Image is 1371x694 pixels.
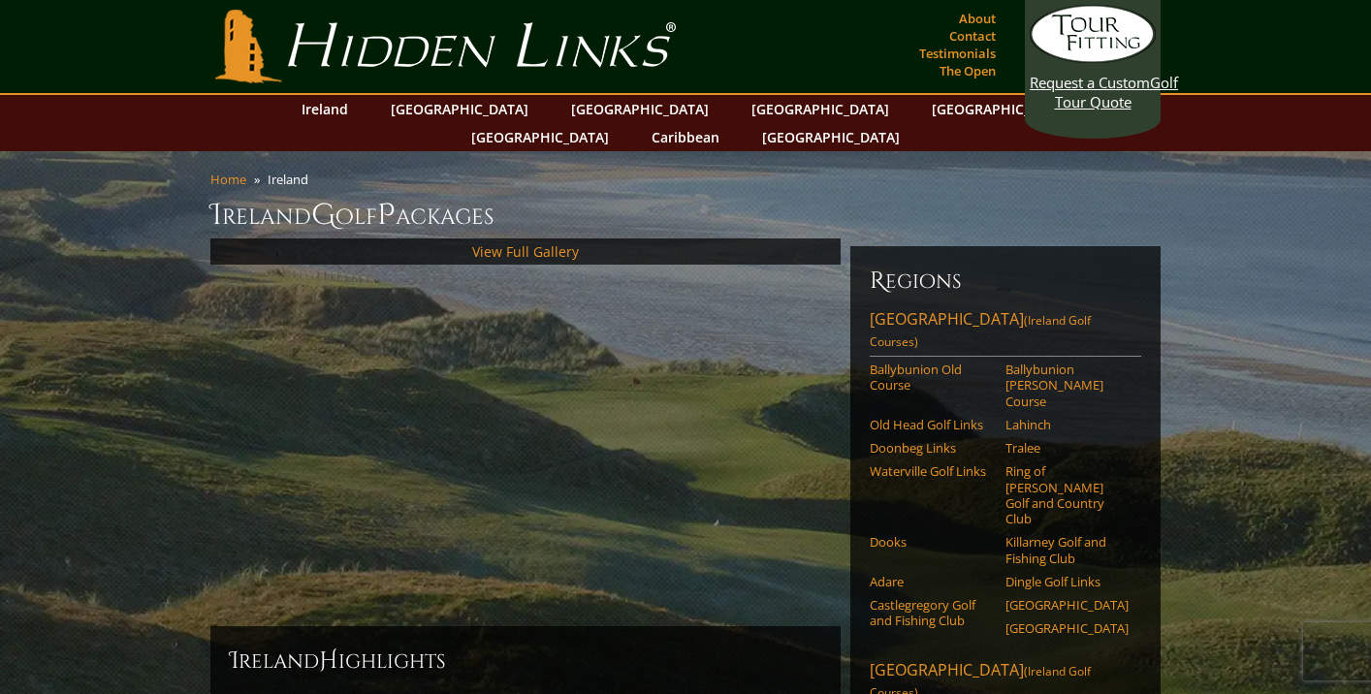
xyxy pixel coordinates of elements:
[870,463,993,479] a: Waterville Golf Links
[954,5,1001,32] a: About
[752,123,909,151] a: [GEOGRAPHIC_DATA]
[1005,620,1129,636] a: [GEOGRAPHIC_DATA]
[1030,73,1150,92] span: Request a Custom
[210,196,1161,235] h1: Ireland olf ackages
[870,574,993,589] a: Adare
[1005,463,1129,526] a: Ring of [PERSON_NAME] Golf and Country Club
[230,646,821,677] h2: Ireland ighlights
[381,95,538,123] a: [GEOGRAPHIC_DATA]
[935,57,1001,84] a: The Open
[1005,597,1129,613] a: [GEOGRAPHIC_DATA]
[1030,5,1156,111] a: Request a CustomGolf Tour Quote
[914,40,1001,67] a: Testimonials
[870,534,993,550] a: Dooks
[742,95,899,123] a: [GEOGRAPHIC_DATA]
[1005,362,1129,409] a: Ballybunion [PERSON_NAME] Course
[1005,534,1129,566] a: Killarney Golf and Fishing Club
[944,22,1001,49] a: Contact
[462,123,619,151] a: [GEOGRAPHIC_DATA]
[311,196,335,235] span: G
[870,597,993,629] a: Castlegregory Golf and Fishing Club
[292,95,358,123] a: Ireland
[210,171,246,188] a: Home
[268,171,316,188] li: Ireland
[1005,417,1129,432] a: Lahinch
[1005,574,1129,589] a: Dingle Golf Links
[870,266,1141,297] h6: Regions
[870,417,993,432] a: Old Head Golf Links
[642,123,729,151] a: Caribbean
[561,95,718,123] a: [GEOGRAPHIC_DATA]
[472,242,579,261] a: View Full Gallery
[1005,440,1129,456] a: Tralee
[870,308,1141,357] a: [GEOGRAPHIC_DATA](Ireland Golf Courses)
[870,440,993,456] a: Doonbeg Links
[377,196,396,235] span: P
[922,95,1079,123] a: [GEOGRAPHIC_DATA]
[319,646,338,677] span: H
[870,362,993,394] a: Ballybunion Old Course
